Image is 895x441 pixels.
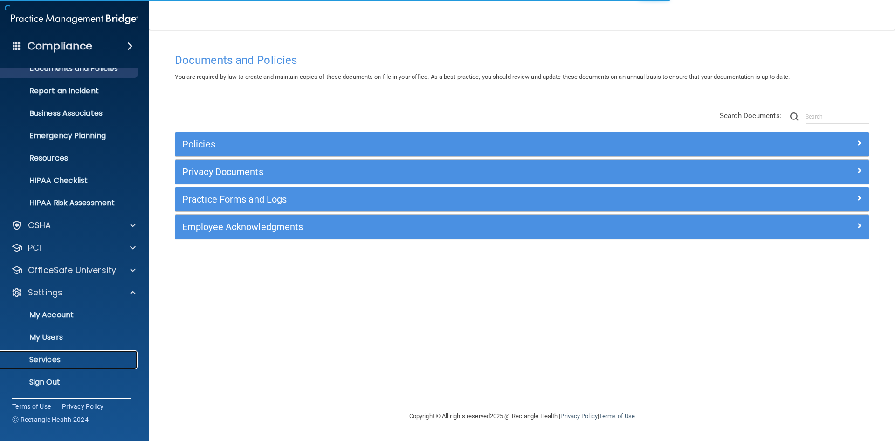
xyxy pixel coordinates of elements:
p: My Account [6,310,133,320]
input: Search [805,110,869,124]
a: Privacy Policy [560,413,597,420]
a: Settings [11,287,136,298]
p: Report an Incident [6,86,133,96]
p: Settings [28,287,62,298]
p: Documents and Policies [6,64,133,73]
span: Search Documents: [720,112,782,120]
p: PCI [28,242,41,253]
p: OfficeSafe University [28,265,116,276]
div: Copyright © All rights reserved 2025 @ Rectangle Health | | [352,401,692,431]
h5: Privacy Documents [182,167,688,177]
p: Services [6,355,133,364]
a: PCI [11,242,136,253]
p: Resources [6,154,133,163]
a: OfficeSafe University [11,265,136,276]
h5: Practice Forms and Logs [182,194,688,204]
span: Ⓒ Rectangle Health 2024 [12,415,89,424]
a: Terms of Use [12,402,51,411]
a: Policies [182,137,862,152]
p: Sign Out [6,378,133,387]
a: Privacy Policy [62,402,104,411]
h5: Policies [182,139,688,149]
h5: Employee Acknowledgments [182,222,688,232]
p: My Users [6,333,133,342]
h4: Compliance [28,40,92,53]
p: OSHA [28,220,51,231]
p: Emergency Planning [6,131,133,140]
h4: Documents and Policies [175,54,869,66]
a: Terms of Use [599,413,635,420]
a: Practice Forms and Logs [182,192,862,207]
p: HIPAA Checklist [6,176,133,185]
a: Privacy Documents [182,164,862,179]
img: PMB logo [11,10,138,28]
a: Employee Acknowledgments [182,219,862,234]
img: ic-search.3b580494.png [790,112,799,121]
a: OSHA [11,220,136,231]
p: Business Associates [6,109,133,118]
span: You are required by law to create and maintain copies of these documents on file in your office. ... [175,73,790,80]
p: HIPAA Risk Assessment [6,198,133,208]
